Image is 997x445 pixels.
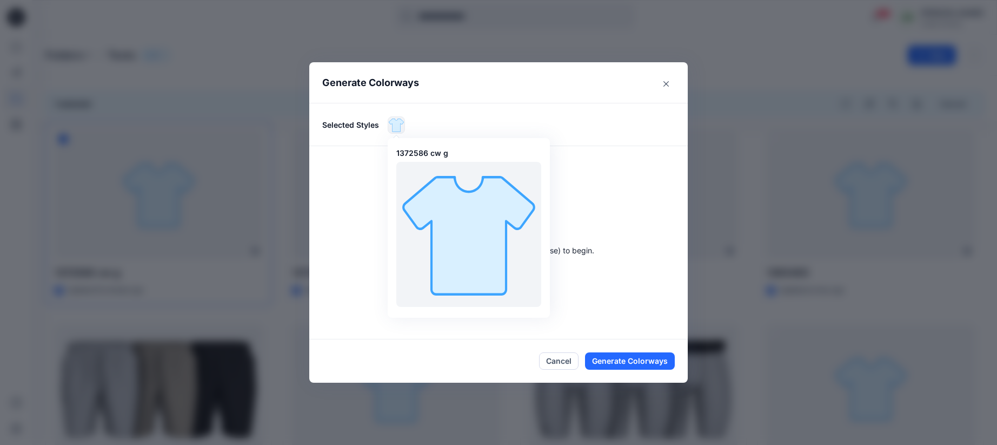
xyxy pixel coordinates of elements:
[585,352,675,370] button: Generate Colorways
[396,149,541,158] h6: 1372586 cw g
[322,119,379,130] p: Selected Styles
[388,117,404,133] img: 1372586 cw g
[657,75,675,93] button: Close
[396,162,541,307] img: empty_style_icon.svg
[309,62,688,103] header: Generate Colorways
[539,352,579,370] button: Cancel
